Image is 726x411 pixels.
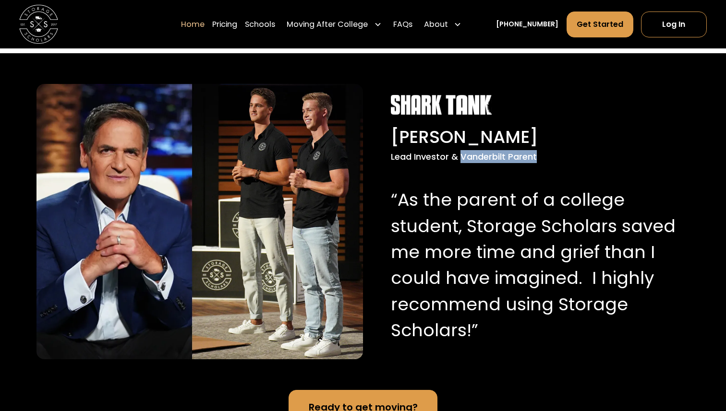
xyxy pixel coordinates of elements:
a: [PHONE_NUMBER] [496,19,558,29]
div: Lead Investor & Vanderbilt Parent [391,150,677,163]
div: [PERSON_NAME] [391,124,677,150]
a: Pricing [212,11,237,37]
div: About [420,11,465,37]
a: Get Started [567,11,633,37]
img: Storage Scholars main logo [19,5,58,44]
a: Home [181,11,205,37]
a: Log In [641,11,707,37]
a: home [19,5,58,44]
a: Schools [245,11,275,37]
div: Moving After College [283,11,385,37]
p: “As the parent of a college student, Storage Scholars saved me more time and grief than I could h... [391,187,677,343]
a: FAQs [393,11,412,37]
div: About [424,18,448,30]
img: Mark Cuban with Storage Scholar's co-founders, Sam and Matt. [36,84,363,359]
div: Moving After College [287,18,368,30]
img: Shark Tank white logo. [391,95,491,115]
